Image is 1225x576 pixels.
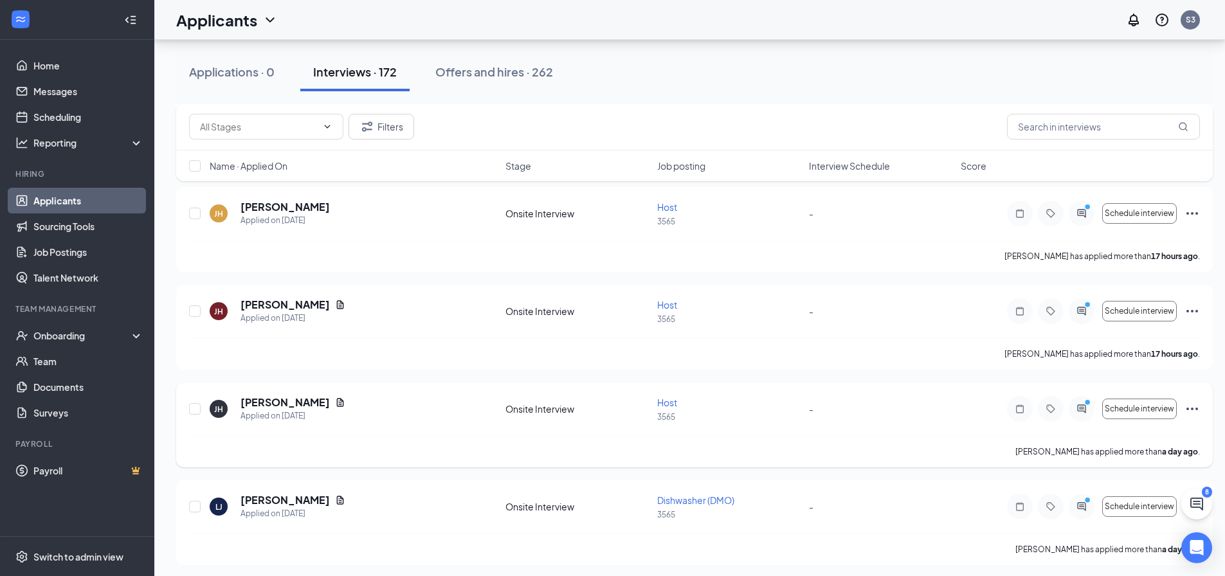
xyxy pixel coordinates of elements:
a: Surveys [33,400,143,426]
div: Applied on [DATE] [240,507,345,520]
svg: WorkstreamLogo [14,13,27,26]
input: All Stages [200,120,317,134]
b: a day ago [1162,544,1198,554]
span: Dishwasher (DMO) [657,494,734,506]
div: Applications · 0 [189,64,275,80]
b: 17 hours ago [1151,251,1198,261]
div: Applied on [DATE] [240,214,330,227]
div: Onboarding [33,329,132,342]
svg: Collapse [124,14,137,26]
svg: ChatActive [1189,496,1204,512]
svg: Document [335,300,345,310]
a: Messages [33,78,143,104]
svg: Ellipses [1184,401,1200,417]
svg: PrimaryDot [1082,203,1097,213]
span: - [809,403,813,415]
span: - [809,305,813,317]
p: [PERSON_NAME] has applied more than . [1004,348,1200,359]
a: Job Postings [33,239,143,265]
h5: [PERSON_NAME] [240,298,330,312]
svg: Settings [15,550,28,563]
div: Applied on [DATE] [240,410,345,422]
svg: QuestionInfo [1154,12,1170,28]
button: Schedule interview [1102,399,1177,419]
div: Onsite Interview [505,305,649,318]
div: Interviews · 172 [313,64,397,80]
div: Onsite Interview [505,207,649,220]
svg: ActiveChat [1074,208,1089,219]
svg: Ellipses [1184,206,1200,221]
span: Interview Schedule [809,159,890,172]
svg: Note [1012,208,1028,219]
span: Host [657,397,677,408]
div: Reporting [33,136,144,149]
svg: Ellipses [1184,303,1200,319]
div: Open Intercom Messenger [1181,532,1212,563]
h5: [PERSON_NAME] [240,493,330,507]
b: 17 hours ago [1151,349,1198,359]
svg: ChevronDown [262,12,278,28]
div: 8 [1202,487,1212,498]
svg: Tag [1043,306,1058,316]
svg: UserCheck [15,329,28,342]
svg: PrimaryDot [1082,399,1097,409]
span: Job posting [657,159,705,172]
p: 3565 [657,314,801,325]
a: Documents [33,374,143,400]
svg: PrimaryDot [1082,496,1097,507]
svg: ActiveChat [1074,306,1089,316]
div: S3 [1186,14,1195,25]
span: - [809,501,813,512]
svg: MagnifyingGlass [1178,122,1188,132]
svg: PrimaryDot [1082,301,1097,311]
span: - [809,208,813,219]
svg: Notifications [1126,12,1141,28]
div: Onsite Interview [505,500,649,513]
span: Host [657,299,677,310]
div: Offers and hires · 262 [435,64,553,80]
span: Stage [505,159,531,172]
a: Home [33,53,143,78]
div: Hiring [15,168,141,179]
svg: Tag [1043,404,1058,414]
button: Schedule interview [1102,301,1177,321]
h5: [PERSON_NAME] [240,200,330,214]
span: Schedule interview [1105,502,1174,511]
button: Schedule interview [1102,496,1177,517]
div: JH [214,306,223,317]
span: Host [657,201,677,213]
p: [PERSON_NAME] has applied more than . [1015,446,1200,457]
button: Filter Filters [349,114,414,139]
svg: Note [1012,404,1028,414]
a: Scheduling [33,104,143,130]
svg: Note [1012,306,1028,316]
svg: Document [335,397,345,408]
svg: Note [1012,501,1028,512]
span: Name · Applied On [210,159,287,172]
input: Search in interviews [1007,114,1200,139]
div: JH [214,208,223,219]
p: [PERSON_NAME] has applied more than . [1015,544,1200,555]
a: Talent Network [33,265,143,291]
span: Schedule interview [1105,307,1174,316]
div: Payroll [15,438,141,449]
svg: ChevronDown [322,122,332,132]
div: Onsite Interview [505,402,649,415]
svg: Analysis [15,136,28,149]
a: Team [33,348,143,374]
div: Applied on [DATE] [240,312,345,325]
div: Team Management [15,303,141,314]
a: Applicants [33,188,143,213]
h5: [PERSON_NAME] [240,395,330,410]
b: a day ago [1162,447,1198,456]
p: 3565 [657,216,801,227]
svg: ActiveChat [1074,404,1089,414]
div: Switch to admin view [33,550,123,563]
svg: Filter [359,119,375,134]
span: Score [961,159,986,172]
p: 3565 [657,509,801,520]
span: Schedule interview [1105,209,1174,218]
button: Schedule interview [1102,203,1177,224]
div: JH [214,404,223,415]
svg: Tag [1043,501,1058,512]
